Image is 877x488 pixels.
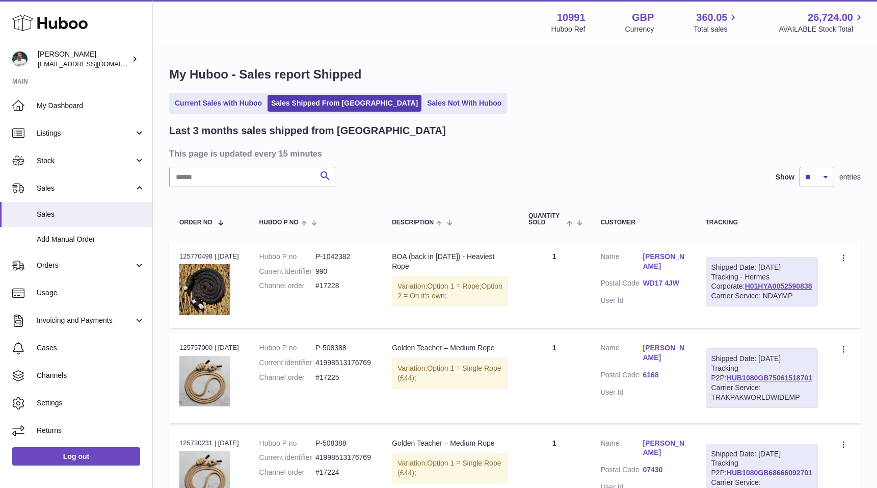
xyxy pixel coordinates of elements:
[37,371,145,380] span: Channels
[600,296,643,305] dt: User Id
[625,24,654,34] div: Currency
[392,439,508,448] div: Golden Teacher – Medium Rope
[259,468,315,477] dt: Channel order
[643,465,685,475] a: 07430
[557,11,586,24] strong: 10991
[423,95,505,112] a: Sales Not With Huboo
[727,469,812,477] a: HUB1080GB68666092701
[315,267,371,276] dd: 990
[427,282,481,290] span: Option 1 = Rope;
[315,358,371,368] dd: 41998513176769
[171,95,265,112] a: Current Sales with Huboo
[779,24,865,34] span: AVAILABLE Stock Total
[37,343,145,353] span: Cases
[37,184,134,193] span: Sales
[179,252,239,261] div: 125770498 | [DATE]
[397,459,501,477] span: Option 1 = Single Rope (£44);
[259,358,315,368] dt: Current identifier
[37,156,134,166] span: Stock
[392,252,508,271] div: BOA (back in [DATE]) - Heaviest Rope
[38,60,150,68] span: [EMAIL_ADDRESS][DOMAIN_NAME]
[392,219,434,226] span: Description
[397,364,501,382] span: Option 1 = Single Rope (£44);
[551,24,586,34] div: Huboo Ref
[808,11,853,24] span: 26,724.00
[745,282,812,290] a: H01HYA0052590838
[711,383,812,402] div: Carrier Service: TRAKPAKWORLDWIDEMP
[179,356,230,406] img: 109911711102352.png
[259,373,315,382] dt: Channel order
[37,261,134,270] span: Orders
[776,172,794,182] label: Show
[706,348,818,407] div: Tracking P2P:
[37,316,134,325] span: Invoicing and Payments
[37,235,145,244] span: Add Manual Order
[518,333,590,423] td: 1
[528,213,564,226] span: Quantity Sold
[315,453,371,463] dd: 41998513176769
[643,370,685,380] a: 6168
[259,439,315,448] dt: Huboo P no
[179,343,239,352] div: 125757000 | [DATE]
[600,388,643,397] dt: User Id
[392,358,508,389] div: Variation:
[259,281,315,291] dt: Channel order
[694,24,739,34] span: Total sales
[12,447,140,466] a: Log out
[169,66,861,83] h1: My Huboo - Sales report Shipped
[711,263,812,272] div: Shipped Date: [DATE]
[600,278,643,291] dt: Postal Code
[711,449,812,459] div: Shipped Date: [DATE]
[600,219,685,226] div: Customer
[600,465,643,477] dt: Postal Code
[392,343,508,353] div: Golden Teacher – Medium Rope
[259,252,315,262] dt: Huboo P no
[600,370,643,382] dt: Postal Code
[696,11,727,24] span: 360.05
[392,453,508,483] div: Variation:
[37,129,134,138] span: Listings
[643,252,685,271] a: [PERSON_NAME]
[706,257,818,307] div: Tracking - Hermes Corporate:
[259,219,299,226] span: Huboo P no
[711,354,812,364] div: Shipped Date: [DATE]
[643,278,685,288] a: WD17 4JW
[179,264,230,315] img: Untitleddesign_1.png
[315,281,371,291] dd: #17228
[169,124,446,138] h2: Last 3 months sales shipped from [GEOGRAPHIC_DATA]
[37,210,145,219] span: Sales
[706,219,818,226] div: Tracking
[315,439,371,448] dd: P-508388
[694,11,739,34] a: 360.05 Total sales
[600,439,643,460] dt: Name
[259,343,315,353] dt: Huboo P no
[643,439,685,458] a: [PERSON_NAME]
[711,291,812,301] div: Carrier Service: NDAYMP
[315,373,371,382] dd: #17225
[12,52,28,67] img: timshieff@gmail.com
[315,343,371,353] dd: P-508388
[37,101,145,111] span: My Dashboard
[169,148,858,159] h3: This page is updated every 15 minutes
[179,219,212,226] span: Order No
[315,252,371,262] dd: P-1042382
[779,11,865,34] a: 26,724.00 AVAILABLE Stock Total
[392,276,508,306] div: Variation:
[600,343,643,365] dt: Name
[37,426,145,435] span: Returns
[643,343,685,363] a: [PERSON_NAME]
[839,172,861,182] span: entries
[37,288,145,298] span: Usage
[268,95,421,112] a: Sales Shipped From [GEOGRAPHIC_DATA]
[315,468,371,477] dd: #17224
[600,252,643,274] dt: Name
[727,374,812,382] a: HUB1080GB75061518701
[518,242,590,328] td: 1
[37,398,145,408] span: Settings
[632,11,654,24] strong: GBP
[259,453,315,463] dt: Current identifier
[38,49,129,69] div: [PERSON_NAME]
[259,267,315,276] dt: Current identifier
[179,439,239,448] div: 125730231 | [DATE]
